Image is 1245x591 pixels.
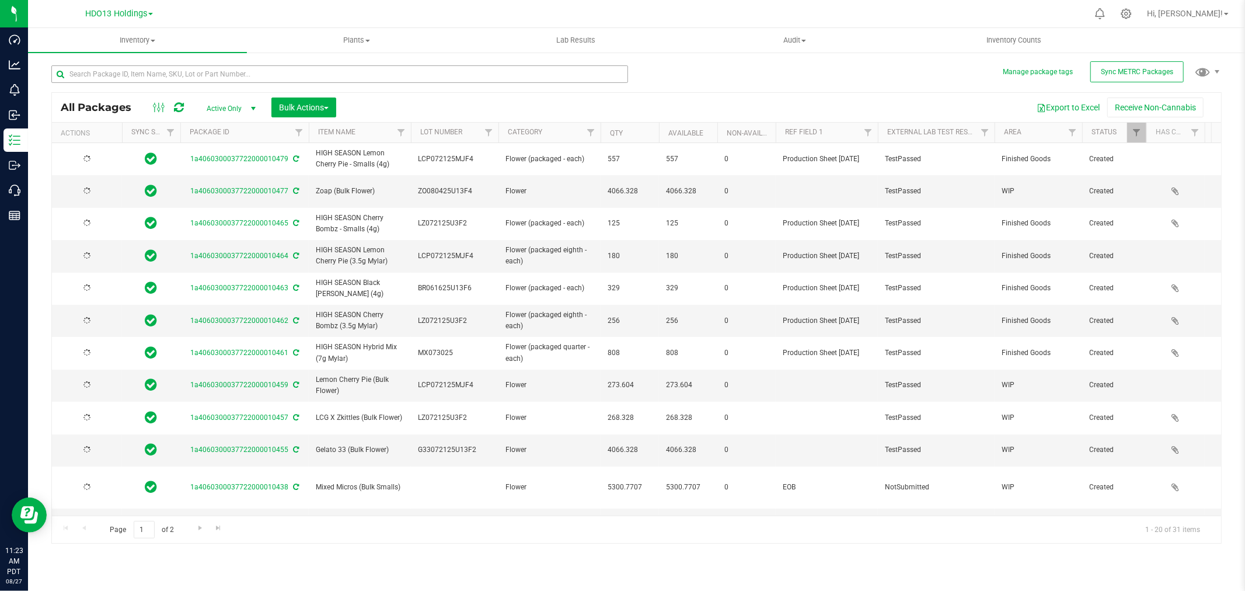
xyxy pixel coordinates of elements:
[505,245,594,267] span: Flower (packaged eighth - each)
[1119,8,1134,19] div: Manage settings
[190,155,288,163] a: 1a4060300037722000010479
[316,186,404,197] span: Zoap (Bulk Flower)
[134,521,155,539] input: 1
[190,381,288,389] a: 1a4060300037722000010459
[5,577,23,586] p: 08/27
[724,251,769,262] span: 0
[608,482,652,493] span: 5300.7707
[666,347,710,359] span: 808
[783,315,871,326] span: Production Sheet [DATE]
[190,187,288,195] a: 1a4060300037722000010477
[724,412,769,423] span: 0
[666,412,710,423] span: 268.328
[1101,68,1173,76] span: Sync METRC Packages
[785,128,823,136] a: Ref Field 1
[1091,128,1117,136] a: Status
[724,444,769,456] span: 0
[1004,128,1021,136] a: Area
[783,251,871,262] span: Production Sheet [DATE]
[190,252,288,260] a: 1a4060300037722000010464
[418,380,491,391] span: LCP072125MJF4
[783,482,871,493] span: EOB
[505,154,594,165] span: Flower (packaged - each)
[1002,347,1075,359] span: Finished Goods
[290,123,309,142] a: Filter
[318,128,355,136] a: Item Name
[885,380,988,391] span: TestPassed
[190,413,288,422] a: 1a4060300037722000010457
[271,98,336,117] button: Bulk Actions
[1107,98,1204,117] button: Receive Non-Cannabis
[100,521,184,539] span: Page of 2
[145,280,158,296] span: In Sync
[479,123,498,142] a: Filter
[885,315,988,326] span: TestPassed
[666,218,710,229] span: 125
[668,129,703,137] a: Available
[724,154,769,165] span: 0
[291,187,299,195] span: Sync from Compliance System
[316,310,404,332] span: HIGH SEASON Cherry Bombz (3.5g Mylar)
[61,101,143,114] span: All Packages
[859,123,878,142] a: Filter
[392,123,411,142] a: Filter
[5,545,23,577] p: 11:23 AM PDT
[540,35,611,46] span: Lab Results
[666,251,710,262] span: 180
[505,482,594,493] span: Flower
[505,310,594,332] span: Flower (packaged eighth - each)
[316,444,404,456] span: Gelato 33 (Bulk Flower)
[9,59,20,71] inline-svg: Analytics
[724,218,769,229] span: 0
[1127,123,1146,142] a: Filter
[1002,251,1075,262] span: Finished Goods
[190,446,288,454] a: 1a4060300037722000010455
[466,28,685,53] a: Lab Results
[608,218,652,229] span: 125
[9,109,20,121] inline-svg: Inbound
[666,283,710,294] span: 329
[1002,315,1075,326] span: Finished Goods
[418,444,491,456] span: G33072125U13F2
[666,482,710,493] span: 5300.7707
[247,28,466,53] a: Plants
[686,35,904,46] span: Audit
[1063,123,1082,142] a: Filter
[783,218,871,229] span: Production Sheet [DATE]
[28,35,247,46] span: Inventory
[724,283,769,294] span: 0
[608,347,652,359] span: 808
[316,245,404,267] span: HIGH SEASON Lemon Cherry Pie (3.5g Mylar)
[145,479,158,495] span: In Sync
[724,315,769,326] span: 0
[1003,67,1073,77] button: Manage package tags
[608,251,652,262] span: 180
[885,482,988,493] span: NotSubmitted
[885,412,988,423] span: TestPassed
[418,283,491,294] span: BR061625U13F6
[418,347,491,359] span: MX073025
[724,186,769,197] span: 0
[161,123,180,142] a: Filter
[291,413,299,422] span: Sync from Compliance System
[291,349,299,357] span: Sync from Compliance System
[724,482,769,493] span: 0
[12,498,47,533] iframe: Resource center
[9,210,20,221] inline-svg: Reports
[885,218,988,229] span: TestPassed
[247,35,465,46] span: Plants
[9,159,20,171] inline-svg: Outbound
[885,444,988,456] span: TestPassed
[145,441,158,458] span: In Sync
[145,345,158,361] span: In Sync
[885,251,988,262] span: TestPassed
[51,65,628,83] input: Search Package ID, Item Name, SKU, Lot or Part Number...
[418,218,491,229] span: LZ072125U3F2
[1185,123,1205,142] a: Filter
[904,28,1123,53] a: Inventory Counts
[505,283,594,294] span: Flower (packaged - each)
[581,123,601,142] a: Filter
[279,103,329,112] span: Bulk Actions
[316,412,404,423] span: LCG X Zkittles (Bulk Flower)
[1089,380,1139,391] span: Created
